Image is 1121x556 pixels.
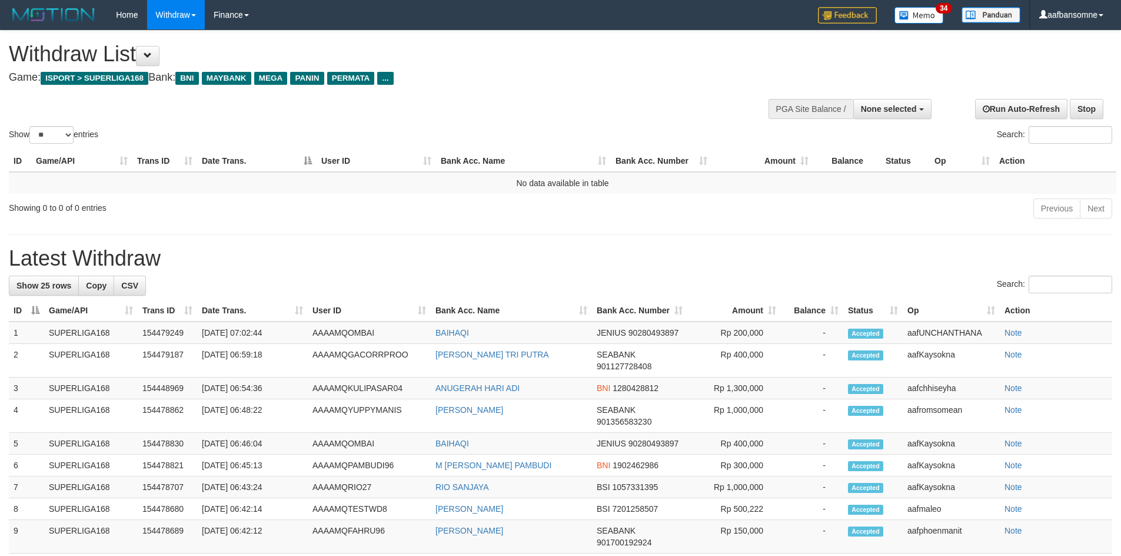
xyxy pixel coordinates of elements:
th: Trans ID: activate to sort column ascending [138,300,197,322]
td: 154478830 [138,433,197,455]
td: 154478707 [138,476,197,498]
td: - [781,520,843,554]
a: [PERSON_NAME] [435,504,503,514]
select: Showentries [29,126,74,144]
th: Game/API: activate to sort column ascending [44,300,138,322]
td: Rp 1,300,000 [687,378,781,399]
span: Copy 901356583230 to clipboard [597,417,651,426]
label: Show entries [9,126,98,144]
a: Previous [1033,198,1080,219]
span: JENIUS [597,439,626,448]
th: Trans ID: activate to sort column ascending [132,150,197,172]
h4: Game: Bank: [9,72,736,84]
td: - [781,399,843,433]
a: BAIHAQI [435,328,469,337]
a: RIO SANJAYA [435,482,489,492]
th: Bank Acc. Number: activate to sort column ascending [592,300,687,322]
td: aafromsomean [903,399,1000,433]
span: Copy 1902462986 to clipboard [613,461,658,470]
td: Rp 1,000,000 [687,399,781,433]
a: Note [1004,526,1022,535]
a: Next [1080,198,1112,219]
td: 8 [9,498,44,520]
span: SEABANK [597,350,636,359]
td: SUPERLIGA168 [44,378,138,399]
span: BNI [597,383,610,393]
label: Search: [997,276,1112,293]
td: 3 [9,378,44,399]
a: [PERSON_NAME] [435,526,503,535]
td: - [781,322,843,344]
td: 154448969 [138,378,197,399]
td: [DATE] 06:48:22 [197,399,308,433]
th: Bank Acc. Name: activate to sort column ascending [436,150,611,172]
td: Rp 300,000 [687,455,781,476]
td: 2 [9,344,44,378]
span: SEABANK [597,526,636,535]
span: ISPORT > SUPERLIGA168 [41,72,148,85]
td: - [781,498,843,520]
span: Accepted [848,483,883,493]
th: Balance [813,150,881,172]
a: CSV [114,276,146,296]
td: AAAAMQGACORRPROO [308,344,431,378]
td: SUPERLIGA168 [44,455,138,476]
td: SUPERLIGA168 [44,433,138,455]
span: MAYBANK [202,72,251,85]
a: Note [1004,461,1022,470]
span: Accepted [848,527,883,537]
td: 154478821 [138,455,197,476]
a: Note [1004,504,1022,514]
td: AAAAMQTESTWD8 [308,498,431,520]
td: aafchhiseyha [903,378,1000,399]
a: ANUGERAH HARI ADI [435,383,520,393]
td: Rp 1,000,000 [687,476,781,498]
img: panduan.png [962,7,1020,23]
a: Note [1004,439,1022,448]
span: Copy 90280493897 to clipboard [628,328,679,337]
input: Search: [1029,126,1112,144]
a: Show 25 rows [9,276,79,296]
span: Accepted [848,461,883,471]
span: PANIN [290,72,324,85]
td: 6 [9,455,44,476]
th: Op: activate to sort column ascending [903,300,1000,322]
th: User ID: activate to sort column ascending [317,150,436,172]
td: [DATE] 06:42:14 [197,498,308,520]
a: Note [1004,482,1022,492]
span: Copy 1057331395 to clipboard [612,482,658,492]
td: SUPERLIGA168 [44,498,138,520]
td: AAAAMQFAHRU96 [308,520,431,554]
td: SUPERLIGA168 [44,344,138,378]
td: Rp 500,222 [687,498,781,520]
th: Status [881,150,930,172]
td: 1 [9,322,44,344]
span: Accepted [848,329,883,339]
th: Action [994,150,1116,172]
img: MOTION_logo.png [9,6,98,24]
th: Game/API: activate to sort column ascending [31,150,132,172]
td: [DATE] 06:59:18 [197,344,308,378]
h1: Latest Withdraw [9,247,1112,270]
td: aafKaysokna [903,344,1000,378]
td: AAAAMQKULIPASAR04 [308,378,431,399]
td: 154479249 [138,322,197,344]
span: BNI [597,461,610,470]
th: Bank Acc. Number: activate to sort column ascending [611,150,712,172]
span: Copy 901127728408 to clipboard [597,362,651,371]
td: SUPERLIGA168 [44,399,138,433]
span: None selected [861,104,917,114]
td: 5 [9,433,44,455]
a: Stop [1070,99,1103,119]
span: PERMATA [327,72,375,85]
td: - [781,455,843,476]
a: Run Auto-Refresh [975,99,1067,119]
th: Amount: activate to sort column ascending [687,300,781,322]
span: Copy 1280428812 to clipboard [613,383,658,393]
td: - [781,378,843,399]
a: Note [1004,383,1022,393]
a: [PERSON_NAME] TRI PUTRA [435,350,549,359]
span: Accepted [848,439,883,449]
td: aafKaysokna [903,476,1000,498]
td: - [781,476,843,498]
